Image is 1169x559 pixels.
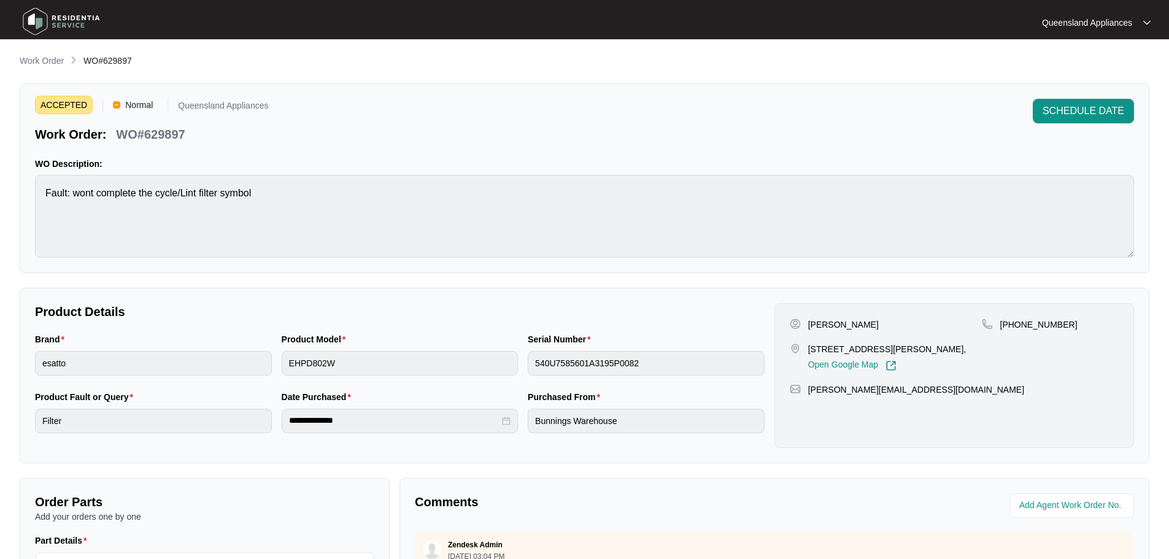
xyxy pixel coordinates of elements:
label: Date Purchased [282,391,356,403]
input: Add Agent Work Order No. [1019,498,1127,513]
label: Brand [35,333,69,345]
p: [PERSON_NAME] [808,318,879,331]
span: ACCEPTED [35,96,93,114]
p: WO#629897 [116,126,185,143]
label: Part Details [35,534,92,547]
input: Product Model [282,351,519,376]
p: [PHONE_NUMBER] [1000,318,1078,331]
a: Work Order [17,55,66,68]
img: map-pin [982,318,993,330]
p: [PERSON_NAME][EMAIL_ADDRESS][DOMAIN_NAME] [808,384,1024,396]
p: Add your orders one by one [35,511,374,523]
p: Queensland Appliances [178,101,268,114]
input: Purchased From [528,409,765,433]
span: SCHEDULE DATE [1043,104,1124,118]
img: map-pin [790,384,801,395]
p: Comments [415,493,766,511]
input: Product Fault or Query [35,409,272,433]
label: Purchased From [528,391,605,403]
input: Serial Number [528,351,765,376]
img: residentia service logo [18,3,104,40]
img: dropdown arrow [1143,20,1151,26]
label: Product Model [282,333,351,345]
img: user.svg [423,541,441,559]
img: Link-External [885,360,897,371]
img: chevron-right [69,55,79,65]
p: Queensland Appliances [1042,17,1132,29]
input: Date Purchased [289,414,500,427]
img: user-pin [790,318,801,330]
p: Zendesk Admin [448,540,503,550]
p: [STREET_ADDRESS][PERSON_NAME], [808,343,966,355]
p: Work Order [20,55,64,67]
p: Product Details [35,303,765,320]
label: Serial Number [528,333,595,345]
label: Product Fault or Query [35,391,138,403]
p: Work Order: [35,126,106,143]
p: WO Description: [35,158,1134,170]
textarea: Fault: wont complete the cycle/Lint filter symbol [35,175,1134,258]
input: Brand [35,351,272,376]
p: Order Parts [35,493,374,511]
span: Normal [120,96,158,114]
img: map-pin [790,343,801,354]
img: Vercel Logo [113,101,120,109]
a: Open Google Map [808,360,897,371]
span: WO#629897 [83,56,132,66]
button: SCHEDULE DATE [1033,99,1134,123]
